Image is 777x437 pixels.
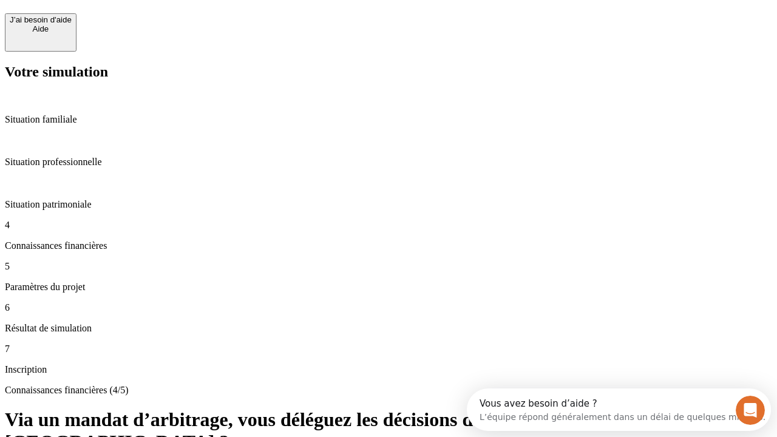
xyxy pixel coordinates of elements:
p: 4 [5,220,772,231]
p: 5 [5,261,772,272]
p: 7 [5,344,772,354]
p: Connaissances financières [5,240,772,251]
h2: Votre simulation [5,64,772,80]
div: Vous avez besoin d’aide ? [13,10,299,20]
p: Situation familiale [5,114,772,125]
p: Connaissances financières (4/5) [5,385,772,396]
p: Situation patrimoniale [5,199,772,210]
div: L’équipe répond généralement dans un délai de quelques minutes. [13,20,299,33]
p: Résultat de simulation [5,323,772,334]
p: Situation professionnelle [5,157,772,168]
div: Aide [10,24,72,33]
iframe: Intercom live chat [736,396,765,425]
p: 6 [5,302,772,313]
div: J’ai besoin d'aide [10,15,72,24]
button: J’ai besoin d'aideAide [5,13,76,52]
iframe: Intercom live chat discovery launcher [467,388,771,431]
p: Inscription [5,364,772,375]
div: Ouvrir le Messenger Intercom [5,5,334,38]
p: Paramètres du projet [5,282,772,293]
